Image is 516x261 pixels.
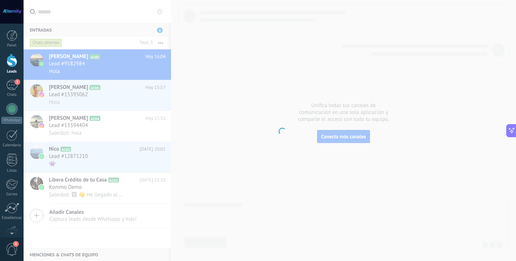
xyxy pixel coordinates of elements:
[1,117,22,124] div: WhatsApp
[13,241,19,247] span: 6
[1,93,22,97] div: Chats
[1,69,22,74] div: Leads
[1,168,22,173] div: Listas
[14,79,20,85] span: 3
[1,192,22,197] div: Correo
[1,143,22,148] div: Calendario
[1,216,22,220] div: Estadísticas
[1,43,22,48] div: Panel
